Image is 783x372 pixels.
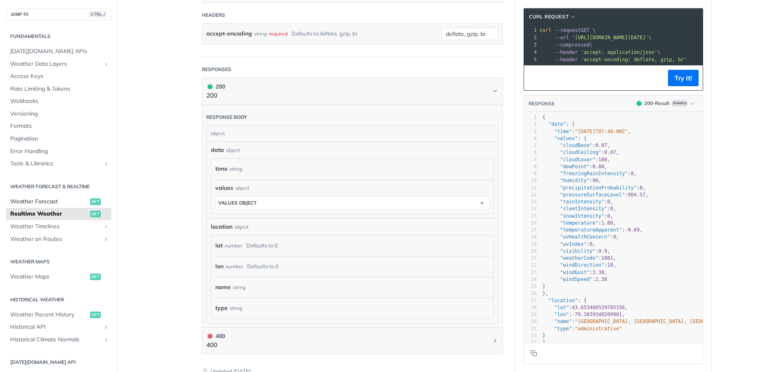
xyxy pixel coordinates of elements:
[10,60,101,68] span: Weather Data Layers
[542,199,613,205] span: : ,
[524,142,537,149] div: 5
[10,223,101,231] span: Weather Timelines
[524,114,537,121] div: 1
[542,290,549,296] span: },
[230,302,242,314] div: string
[560,255,598,261] span: "weatherCode"
[10,97,109,105] span: Webhooks
[211,223,232,231] span: location
[6,133,111,145] a: Pagination
[560,227,622,233] span: "temperatureApparent"
[548,298,577,303] span: "location"
[633,99,699,107] button: 200200-ResultExample
[560,206,607,212] span: "sleetIntensity"
[542,157,610,163] span: : ,
[542,213,613,219] span: : ,
[10,323,101,331] span: Historical API
[6,33,111,40] h2: Fundamentals
[206,332,225,341] div: 400
[206,28,252,40] label: accept-encoding
[524,276,537,283] div: 24
[593,270,604,275] span: 3.38
[215,240,223,252] label: lat
[554,326,572,332] span: "type"
[208,84,212,89] span: 200
[246,240,278,252] div: Defaults to 0
[572,305,625,310] span: 43.653480529785156
[560,270,589,275] span: "windGust"
[637,101,641,106] span: 200
[593,164,604,169] span: 0.88
[215,261,223,272] label: lon
[234,223,248,231] div: object
[542,270,607,275] span: : ,
[524,297,537,304] div: 27
[524,34,538,41] div: 2
[103,61,109,67] button: Show subpages for Weather Data Layers
[524,56,538,63] div: 5
[269,28,288,40] div: required
[6,183,111,190] h2: Weather Forecast & realtime
[524,149,537,156] div: 6
[524,269,537,276] div: 23
[524,255,537,262] div: 21
[202,66,231,73] div: Responses
[6,321,111,333] a: Historical APIShow subpages for Historical API
[103,236,109,243] button: Show subpages for Weather on Routes
[90,211,101,217] span: get
[542,171,637,176] span: : ,
[542,206,616,212] span: : ,
[6,196,111,208] a: Weather Forecastget
[542,276,607,282] span: :
[593,178,598,183] span: 96
[10,210,88,218] span: Realtime Weather
[103,223,109,230] button: Show subpages for Weather Timelines
[554,49,578,55] span: --header
[524,192,537,198] div: 12
[90,274,101,280] span: get
[542,305,628,310] span: : ,
[202,11,225,19] div: Headers
[6,271,111,283] a: Weather Mapsget
[6,296,111,303] h2: Historical Weather
[6,145,111,158] a: Error Handling
[215,281,231,293] label: name
[644,100,670,107] div: 200 - Result
[560,220,598,226] span: "temperature"
[542,333,545,339] span: }
[524,163,537,170] div: 8
[529,13,568,20] span: cURL Request
[560,178,589,183] span: "humidity"
[542,312,625,317] span: : ,
[604,149,616,155] span: 0.07
[10,273,88,281] span: Weather Maps
[208,334,212,339] span: 400
[6,8,111,20] button: JUMP TOCTRL-/
[542,248,610,254] span: : ,
[247,261,279,272] div: Defaults to 0
[560,262,604,268] span: "windDirection"
[225,240,242,252] div: number
[668,70,699,86] button: Try It!
[554,312,569,317] span: "lon"
[607,262,613,268] span: 10
[526,13,579,21] button: cURL Request
[554,35,569,40] span: --url
[602,255,613,261] span: 1001
[10,47,109,56] span: [DATE][DOMAIN_NAME] APIs
[540,42,593,48] span: \
[602,220,613,226] span: 1.88
[6,58,111,70] a: Weather Data LayersShow subpages for Weather Data Layers
[542,164,607,169] span: : ,
[254,28,267,40] div: string
[6,359,111,366] h2: [DATE][DOMAIN_NAME] API
[631,171,634,176] span: 0
[560,149,601,155] span: "cloudCeiling"
[560,143,592,148] span: "cloudBase"
[206,82,498,100] button: 200 200200
[524,49,538,56] div: 4
[226,147,240,154] div: object
[6,83,111,95] a: Rate Limiting & Tokens
[211,146,224,154] span: data
[528,347,540,359] button: Copy to clipboard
